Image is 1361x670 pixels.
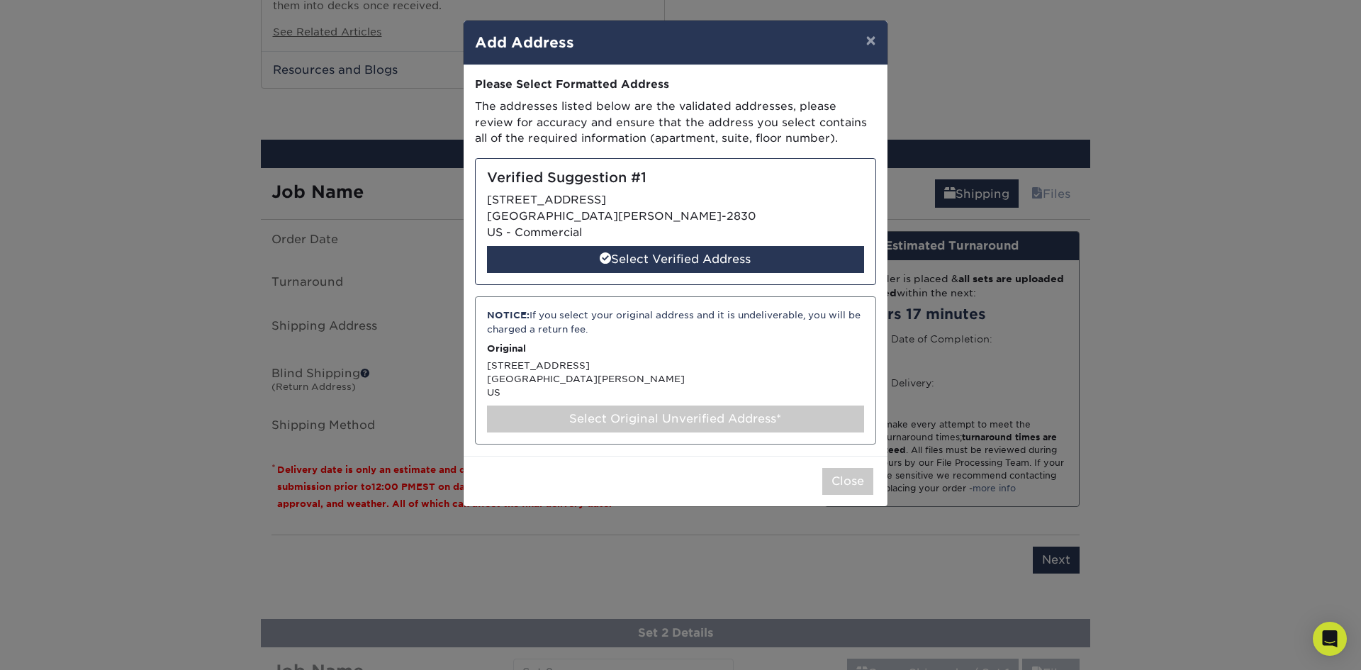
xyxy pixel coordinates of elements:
p: Original [487,342,864,355]
div: Open Intercom Messenger [1313,622,1347,656]
button: Close [822,468,873,495]
div: [STREET_ADDRESS] [GEOGRAPHIC_DATA][PERSON_NAME] US [475,296,876,444]
div: If you select your original address and it is undeliverable, you will be charged a return fee. [487,308,864,336]
strong: NOTICE: [487,310,530,320]
div: Select Verified Address [487,246,864,273]
div: Select Original Unverified Address* [487,406,864,432]
h5: Verified Suggestion #1 [487,170,864,186]
div: Please Select Formatted Address [475,77,876,93]
button: × [854,21,887,60]
p: The addresses listed below are the validated addresses, please review for accuracy and ensure tha... [475,99,876,147]
h4: Add Address [475,32,876,53]
div: [STREET_ADDRESS] [GEOGRAPHIC_DATA][PERSON_NAME]-2830 US - Commercial [475,158,876,285]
